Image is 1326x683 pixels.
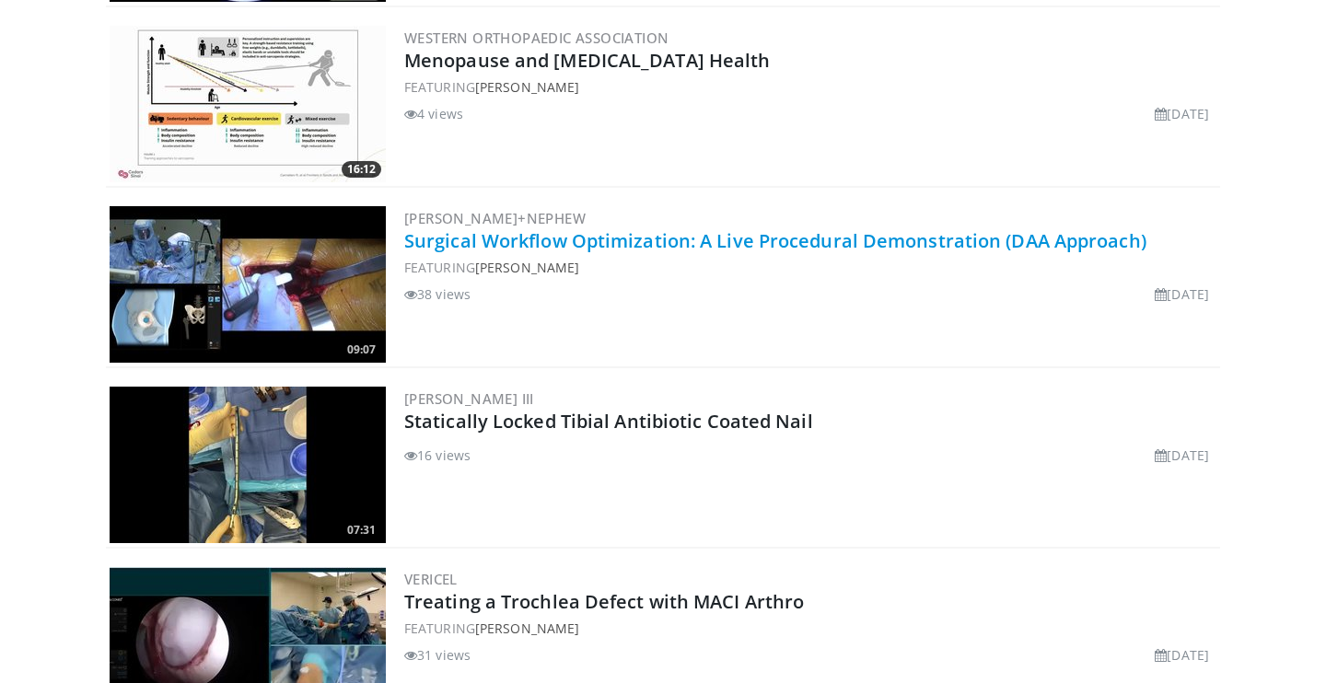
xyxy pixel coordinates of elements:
a: 07:31 [110,387,386,543]
div: FEATURING [404,619,1216,638]
li: 31 views [404,645,471,665]
a: [PERSON_NAME] [475,259,579,276]
li: [DATE] [1155,446,1209,465]
li: 4 views [404,104,463,123]
a: 09:07 [110,206,386,363]
a: [PERSON_NAME] Iii [404,389,534,408]
a: [PERSON_NAME]+Nephew [404,209,586,227]
li: 16 views [404,446,471,465]
img: 6292abac-26da-42d8-beae-32fe98254ea7.300x170_q85_crop-smart_upscale.jpg [110,26,386,182]
a: [PERSON_NAME] [475,78,579,96]
li: 38 views [404,284,471,304]
a: Surgical Workflow Optimization: A Live Procedural Demonstration (DAA Approach) [404,228,1146,253]
a: Menopause and [MEDICAL_DATA] Health [404,48,771,73]
img: dfd651ff-cb1b-4853-806c-7f21bdd8789a.300x170_q85_crop-smart_upscale.jpg [110,387,386,543]
div: FEATURING [404,77,1216,97]
span: 09:07 [342,341,381,358]
li: [DATE] [1155,104,1209,123]
span: 07:31 [342,522,381,538]
span: 16:12 [342,161,381,178]
img: bcfc90b5-8c69-4b20-afee-af4c0acaf118.300x170_q85_crop-smart_upscale.jpg [110,206,386,363]
li: [DATE] [1155,284,1209,304]
a: [PERSON_NAME] [475,619,579,637]
a: Treating a Trochlea Defect with MACI Arthro [404,589,804,614]
a: Western Orthopaedic Association [404,29,669,47]
div: FEATURING [404,258,1216,277]
a: Statically Locked Tibial Antibiotic Coated Nail [404,409,813,434]
a: 16:12 [110,26,386,182]
a: Vericel [404,570,458,588]
li: [DATE] [1155,645,1209,665]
